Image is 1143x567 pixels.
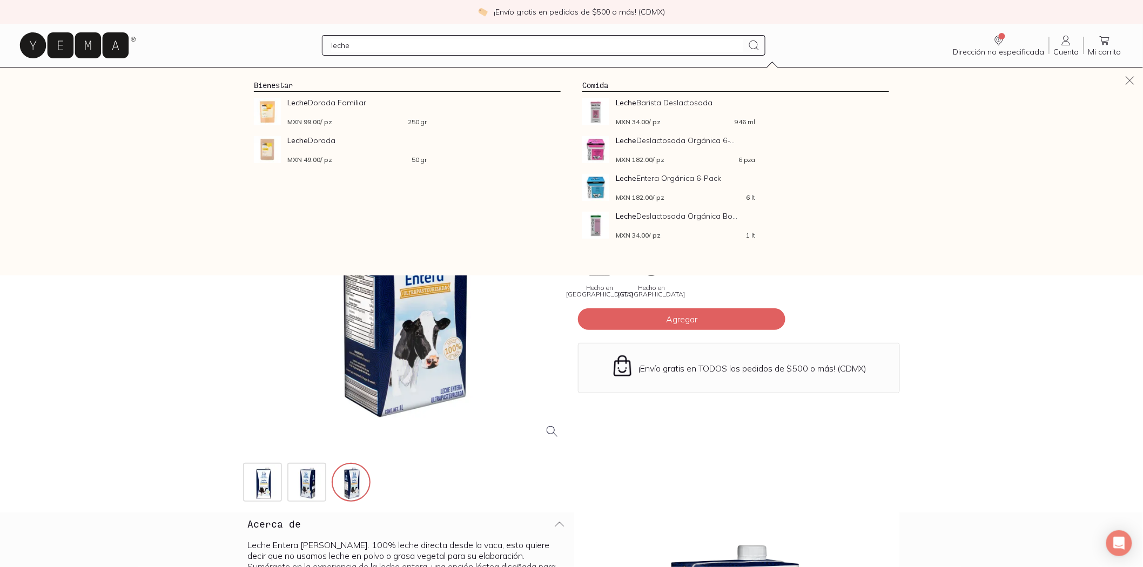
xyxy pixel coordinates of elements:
[616,194,664,201] span: MXN 182.00 / pz
[364,67,449,89] a: Los estrenos ✨
[616,136,755,145] span: Deslactosada Orgánica 6-...
[254,98,561,125] a: Leche Dorada FamiliarLecheDorada FamiliarMXN 99.00/ pz250 gr
[287,136,427,145] span: Dorada
[746,194,755,201] span: 6 lt
[247,517,301,531] h3: Acerca de
[616,119,661,125] span: MXN 34.00 / pz
[1084,34,1126,57] a: Mi carrito
[254,98,281,125] img: Leche Dorada Familiar
[287,98,308,107] strong: Leche
[145,67,219,89] a: Sucursales 📍
[582,98,609,125] img: Leche Barista Deslactosada
[1054,47,1079,57] span: Cuenta
[254,80,293,90] a: Bienestar
[953,47,1045,57] span: Dirección no especificada
[666,314,697,325] span: Agregar
[582,174,889,201] a: Leche Entera Orgánica 6-PackLecheEntera Orgánica 6-PackMXN 182.00/ pz6 lt
[746,232,755,239] span: 1 lt
[287,157,332,163] span: MXN 49.00 / pz
[638,363,867,374] p: ¡Envío gratis en TODOS los pedidos de $500 o más! (CDMX)
[412,157,427,163] span: 50 gr
[582,174,609,201] img: Leche Entera Orgánica 6-Pack
[616,157,664,163] span: MXN 182.00 / pz
[616,98,636,107] strong: Leche
[582,98,889,125] a: Leche Barista DeslactosadaLecheBarista DeslactosadaMXN 34.00/ pz946 ml
[582,136,889,163] a: Leche Deslactosada Orgánica 6-PackLecheDeslactosada Orgánica 6-...MXN 182.00/ pz6 pza
[616,136,636,145] strong: Leche
[616,211,636,221] strong: Leche
[735,119,755,125] span: 946 ml
[616,232,661,239] span: MXN 34.00 / pz
[287,136,308,145] strong: Leche
[333,464,372,503] img: vaca-blanca-entera-lateral2_48bd7c8f-4a9e-4139-a3a6-9786aee8441e=fwebp-q70-w256
[241,67,342,89] a: Los Imperdibles ⚡️
[738,157,755,163] span: 6 pza
[1050,34,1084,57] a: Cuenta
[254,136,281,163] img: Leche Dorada
[949,34,1049,57] a: Dirección no especificada
[578,308,785,330] button: Agregar
[287,119,332,125] span: MXN 99.00 / pz
[582,136,609,163] img: Leche Deslactosada Orgánica 6-Pack
[611,354,634,377] img: Envío
[288,464,327,503] img: vaca-blanca-entera-lateral1_83bdbaec-7422-49ef-8adf-1f0486403f17=fwebp-q70-w256
[582,212,889,239] a: Leche Deslactosada Orgánica BovéLecheDeslactosada Orgánica Bo...MXN 34.00/ pz1 lt
[254,136,561,163] a: Leche DoradaLecheDoradaMXN 49.00/ pz50 gr
[566,285,633,298] span: Hecho en [GEOGRAPHIC_DATA]
[478,7,488,17] img: check
[331,39,743,52] input: Busca los mejores productos
[408,119,427,125] span: 250 gr
[1088,47,1121,57] span: Mi carrito
[582,212,609,239] img: Leche Deslactosada Orgánica Bové
[582,80,608,90] a: Comida
[616,98,755,107] span: Barista Deslactosada
[618,285,685,298] span: Hecho en [GEOGRAPHIC_DATA]
[494,6,665,17] p: ¡Envío gratis en pedidos de $500 o más! (CDMX)
[1106,530,1132,556] div: Open Intercom Messenger
[287,98,427,107] span: Dorada Familiar
[616,173,636,183] strong: Leche
[616,212,755,220] span: Deslactosada Orgánica Bo...
[41,67,110,89] a: pasillo-todos-link
[244,464,283,503] img: vaca-blanca-entera-frente_5700b8f9-c438-4a94-8ac6-97e4dd6acb1c=fwebp-q70-w256
[616,174,755,183] span: Entera Orgánica 6-Pack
